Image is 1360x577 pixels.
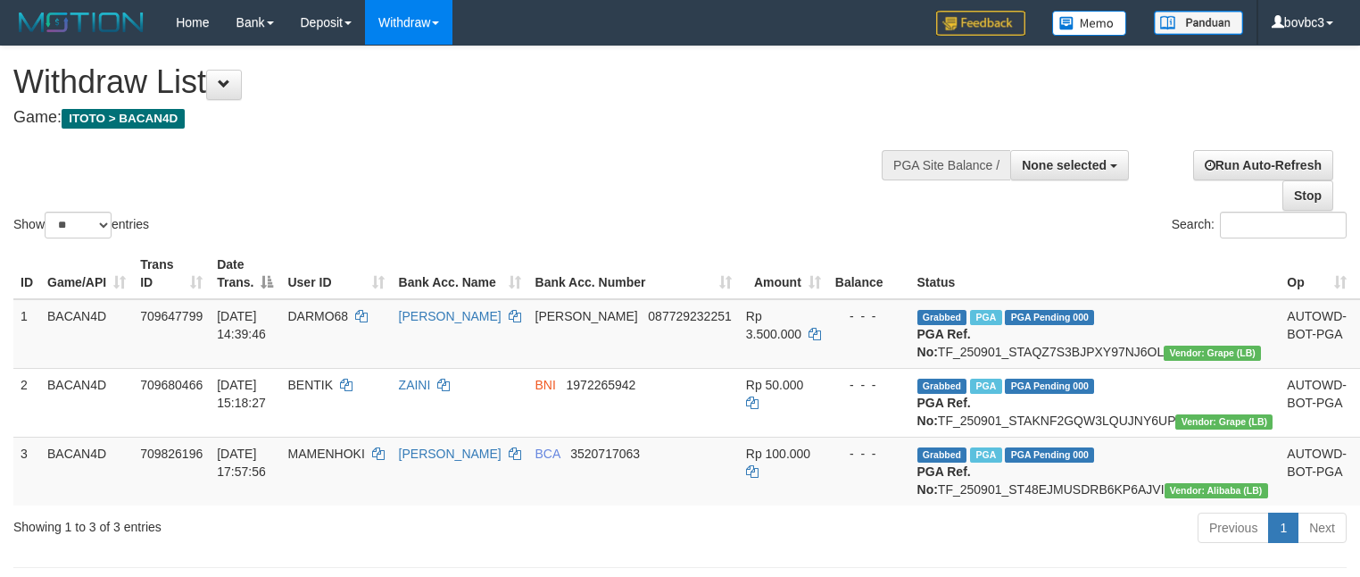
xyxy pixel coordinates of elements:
[910,437,1281,506] td: TF_250901_ST48EJMUSDRB6KP6AJVI
[13,511,553,536] div: Showing 1 to 3 of 3 entries
[287,378,333,392] span: BENTIK
[210,248,280,299] th: Date Trans.: activate to sort column descending
[882,150,1010,180] div: PGA Site Balance /
[1220,212,1347,238] input: Search:
[1198,513,1269,543] a: Previous
[140,309,203,323] span: 709647799
[970,310,1001,325] span: Marked by bovbc4
[13,368,40,437] td: 2
[535,447,560,461] span: BCA
[917,396,971,428] b: PGA Ref. No:
[570,447,640,461] span: Copy 3520717063 to clipboard
[217,378,266,410] span: [DATE] 15:18:27
[13,212,149,238] label: Show entries
[746,309,801,341] span: Rp 3.500.000
[910,299,1281,369] td: TF_250901_STAQZ7S3BJPXY97NJ6OL
[828,248,910,299] th: Balance
[40,368,133,437] td: BACAN4D
[917,327,971,359] b: PGA Ref. No:
[1280,248,1354,299] th: Op: activate to sort column ascending
[13,9,149,36] img: MOTION_logo.png
[917,310,967,325] span: Grabbed
[40,437,133,506] td: BACAN4D
[399,309,502,323] a: [PERSON_NAME]
[970,379,1001,394] span: Marked by bovbc4
[1010,150,1129,180] button: None selected
[746,447,810,461] span: Rp 100.000
[567,378,636,392] span: Copy 1972265942 to clipboard
[648,309,731,323] span: Copy 087729232251 to clipboard
[1005,379,1094,394] span: PGA Pending
[13,437,40,506] td: 3
[287,309,348,323] span: DARMO68
[917,379,967,394] span: Grabbed
[140,378,203,392] span: 709680466
[1172,212,1347,238] label: Search:
[739,248,828,299] th: Amount: activate to sort column ascending
[13,109,889,127] h4: Game:
[835,376,903,394] div: - - -
[835,445,903,463] div: - - -
[528,248,739,299] th: Bank Acc. Number: activate to sort column ascending
[45,212,112,238] select: Showentries
[1005,447,1094,463] span: PGA Pending
[1298,513,1347,543] a: Next
[936,11,1025,36] img: Feedback.jpg
[1282,180,1333,211] a: Stop
[535,378,556,392] span: BNI
[835,307,903,325] div: - - -
[140,447,203,461] span: 709826196
[133,248,210,299] th: Trans ID: activate to sort column ascending
[970,447,1001,463] span: Marked by bovbc4
[917,464,971,497] b: PGA Ref. No:
[1005,310,1094,325] span: PGA Pending
[1164,346,1261,361] span: Vendor URL: https://dashboard.q2checkout.com/secure
[287,447,364,461] span: MAMENHOKI
[1280,299,1354,369] td: AUTOWD-BOT-PGA
[1280,437,1354,506] td: AUTOWD-BOT-PGA
[217,447,266,479] span: [DATE] 17:57:56
[62,109,185,129] span: ITOTO > BACAN4D
[1165,483,1268,498] span: Vendor URL: https://dashboard.q2checkout.com/secure
[1280,368,1354,437] td: AUTOWD-BOT-PGA
[399,378,431,392] a: ZAINI
[13,248,40,299] th: ID
[392,248,528,299] th: Bank Acc. Name: activate to sort column ascending
[1175,414,1273,430] span: Vendor URL: https://dashboard.q2checkout.com/secure
[910,248,1281,299] th: Status
[280,248,391,299] th: User ID: activate to sort column ascending
[1193,150,1333,180] a: Run Auto-Refresh
[40,248,133,299] th: Game/API: activate to sort column ascending
[535,309,638,323] span: [PERSON_NAME]
[13,64,889,100] h1: Withdraw List
[217,309,266,341] span: [DATE] 14:39:46
[40,299,133,369] td: BACAN4D
[1268,513,1298,543] a: 1
[917,447,967,463] span: Grabbed
[1154,11,1243,35] img: panduan.png
[13,299,40,369] td: 1
[910,368,1281,437] td: TF_250901_STAKNF2GQW3LQUJNY6UP
[1022,158,1107,172] span: None selected
[1052,11,1127,36] img: Button%20Memo.svg
[746,378,804,392] span: Rp 50.000
[399,447,502,461] a: [PERSON_NAME]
